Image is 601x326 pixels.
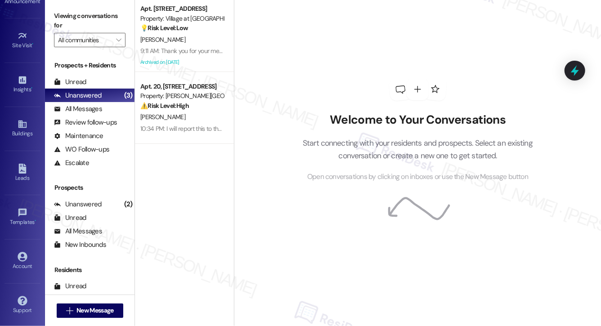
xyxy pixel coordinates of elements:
a: Support [4,293,40,317]
div: Apt. [STREET_ADDRESS] [140,4,224,13]
button: New Message [57,304,123,318]
span: New Message [76,306,113,315]
strong: ⚠️ Risk Level: High [140,102,189,110]
div: Unanswered [54,91,102,100]
span: [PERSON_NAME] [140,36,185,44]
div: Property: [PERSON_NAME][GEOGRAPHIC_DATA] [140,91,224,101]
p: Start connecting with your residents and prospects. Select an existing conversation or create a n... [289,137,547,162]
div: All Messages [54,227,102,236]
div: WO Follow-ups [54,145,109,154]
div: Prospects + Residents [45,61,135,70]
div: New Inbounds [54,240,106,250]
div: Unread [54,77,86,87]
a: Insights • [4,72,40,97]
div: Archived on [DATE] [139,57,224,68]
h2: Welcome to Your Conversations [289,113,547,127]
i:  [66,307,73,314]
a: Templates • [4,205,40,229]
a: Leads [4,161,40,185]
div: Prospects [45,183,135,192]
span: • [31,85,32,91]
div: 10:34 PM: I will report this to the site team so they are aware. [140,125,297,133]
div: (1) [124,293,135,307]
a: Account [4,249,40,273]
div: Residents [45,265,135,275]
span: • [32,41,34,47]
div: (2) [122,197,135,211]
div: Property: Village at [GEOGRAPHIC_DATA] I [140,14,224,23]
a: Site Visit • [4,28,40,53]
a: Buildings [4,116,40,141]
div: Review follow-ups [54,118,117,127]
span: [PERSON_NAME] [140,113,185,121]
div: Apt. 20, [STREET_ADDRESS] [140,82,224,91]
strong: 💡 Risk Level: Low [140,24,188,32]
div: All Messages [54,104,102,114]
div: Unanswered [54,200,102,209]
i:  [116,36,121,44]
div: Unread [54,213,86,223]
div: (3) [122,89,135,103]
input: All communities [58,33,111,47]
span: • [35,218,36,224]
label: Viewing conversations for [54,9,126,33]
div: Escalate [54,158,89,168]
div: Unread [54,281,86,291]
span: Open conversations by clicking on inboxes or use the New Message button [307,171,528,183]
div: Maintenance [54,131,103,141]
